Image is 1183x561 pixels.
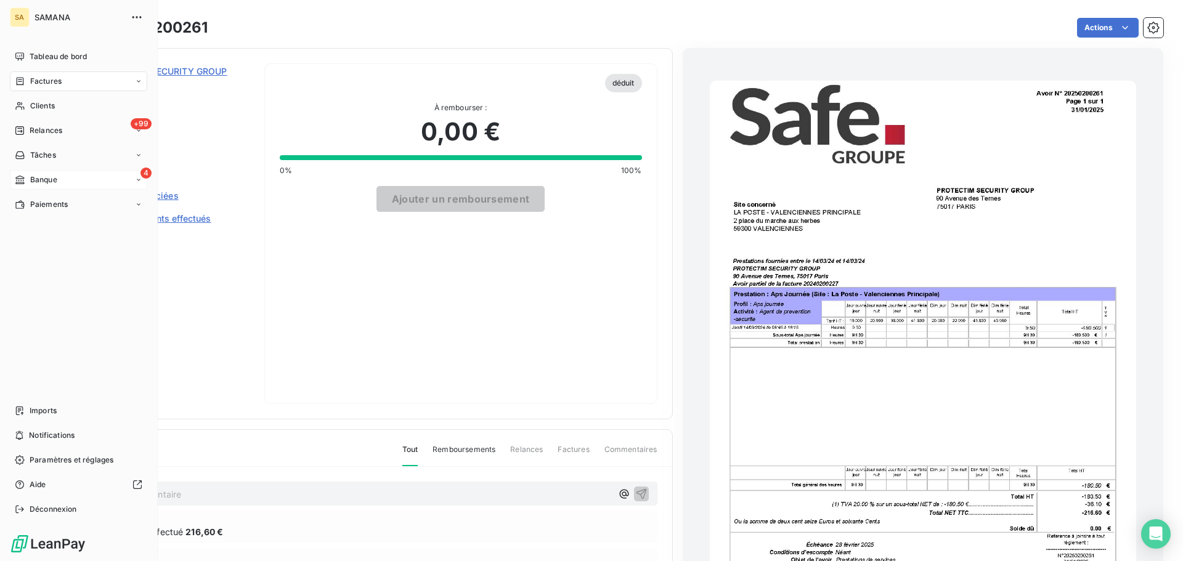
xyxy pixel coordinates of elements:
[30,504,77,515] span: Déconnexion
[10,195,147,214] a: Paiements
[30,150,56,161] span: Tâches
[10,121,147,140] a: +99Relances
[10,475,147,494] a: Aide
[30,405,57,416] span: Imports
[10,450,147,470] a: Paramètres et réglages
[605,74,642,92] span: déduit
[97,65,227,78] span: PROTECTIM SECURITY GROUP
[10,170,147,190] a: 4Banque
[35,12,123,22] span: SAMANA
[376,186,545,212] button: Ajouter un remboursement
[30,479,46,490] span: Aide
[10,534,86,554] img: Logo LeanPay
[402,444,418,466] span: Tout
[1141,519,1171,549] div: Open Intercom Messenger
[10,96,147,116] a: Clients
[604,444,657,465] span: Commentaires
[10,71,147,91] a: Factures
[30,100,55,111] span: Clients
[10,145,147,165] a: Tâches
[10,401,147,421] a: Imports
[30,51,87,62] span: Tableau de bord
[1077,18,1139,38] button: Actions
[10,7,30,27] div: SA
[280,165,292,176] span: 0%
[10,47,147,67] a: Tableau de bord
[421,113,500,150] span: 0,00 €
[140,167,152,179] span: 4
[30,76,62,87] span: Factures
[29,430,75,441] span: Notifications
[558,444,589,465] span: Factures
[433,444,495,465] span: Remboursements
[185,525,223,538] span: 216,60 €
[621,165,642,176] span: 100%
[30,454,113,466] span: Paramètres et réglages
[280,102,642,113] span: À rembourser :
[510,444,543,465] span: Relances
[30,125,62,136] span: Relances
[131,118,152,129] span: +99
[30,199,68,210] span: Paiements
[30,174,57,185] span: Banque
